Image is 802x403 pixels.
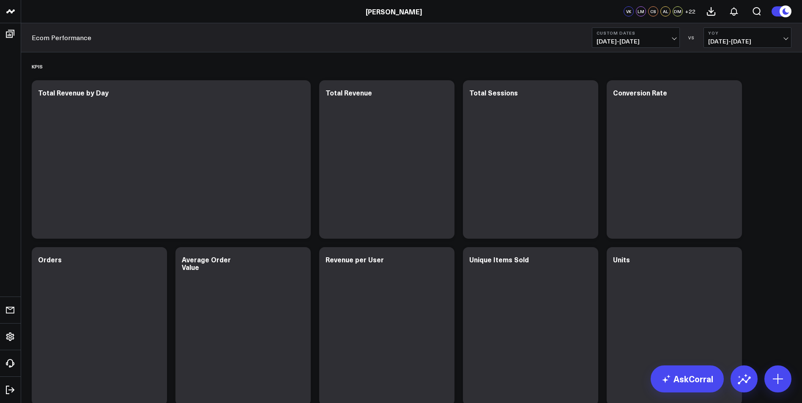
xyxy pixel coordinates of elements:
[592,27,680,48] button: Custom Dates[DATE]-[DATE]
[32,33,91,42] a: Ecom Performance
[469,255,529,264] div: Unique Items Sold
[708,30,787,35] b: YoY
[38,88,109,97] div: Total Revenue by Day
[182,255,231,272] div: Average Order Value
[708,38,787,45] span: [DATE] - [DATE]
[684,35,699,40] div: VS
[366,7,422,16] a: [PERSON_NAME]
[38,255,62,264] div: Orders
[685,8,695,14] span: + 22
[648,6,658,16] div: CS
[469,88,518,97] div: Total Sessions
[32,57,43,76] div: KPIS
[613,255,630,264] div: Units
[613,88,667,97] div: Conversion Rate
[624,6,634,16] div: VK
[636,6,646,16] div: LM
[673,6,683,16] div: DM
[685,6,695,16] button: +22
[597,30,675,35] b: Custom Dates
[597,38,675,45] span: [DATE] - [DATE]
[651,365,724,392] a: AskCorral
[660,6,671,16] div: AL
[326,88,372,97] div: Total Revenue
[326,255,384,264] div: Revenue per User
[703,27,791,48] button: YoY[DATE]-[DATE]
